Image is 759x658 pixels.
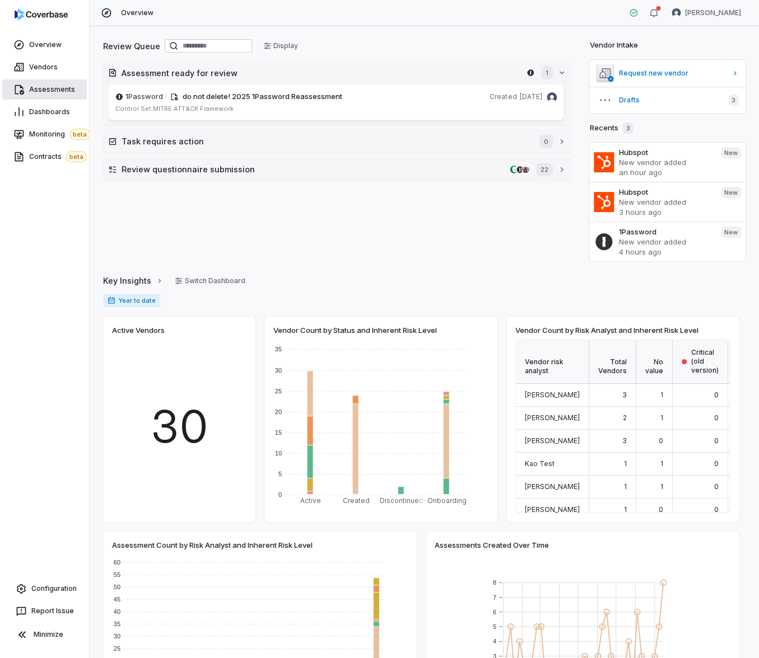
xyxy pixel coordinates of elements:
text: 35 [114,621,120,627]
h3: 1Password [618,227,712,237]
span: 1 [660,413,663,422]
span: [PERSON_NAME] [525,391,580,399]
a: Contractsbeta [2,147,87,167]
h2: Task requires action [122,135,528,147]
h2: Recents [589,123,633,134]
span: 0 [714,482,719,491]
span: Control Set: MITRE ATT&CK Framework [115,105,234,112]
text: 55 [114,571,120,578]
span: do not delete! 2025 1Password Reassessment [183,92,342,101]
a: Vendors [2,57,87,77]
span: beta [66,151,87,162]
span: Minimize [34,630,63,639]
span: Critical (old version) [691,348,719,375]
span: 30 [151,393,208,460]
p: New vendor added [618,197,712,207]
h2: Vendor Intake [589,40,637,51]
p: New vendor added [618,237,712,247]
button: Switch Dashboard [168,272,252,289]
a: Request new vendor [589,60,746,87]
button: Display [257,37,305,54]
a: Overview [2,35,87,55]
span: New [721,227,741,238]
div: No value [636,340,673,384]
span: Monitoring [29,129,90,140]
span: 22 [536,163,553,176]
text: 10 [275,450,282,457]
text: 0 [278,491,282,498]
a: Dashboards [2,102,87,122]
span: 0 [539,135,553,148]
p: 3 hours ago [618,207,712,217]
span: 0 [714,413,719,422]
text: 40 [114,608,120,615]
span: Request new vendor [618,69,727,78]
span: 0 [659,436,663,445]
span: Created [490,92,516,101]
span: Overview [121,8,153,17]
text: 60 [114,559,120,566]
span: 2 [623,413,627,422]
span: Kao Test [525,459,555,468]
button: Review questionnaire submissionthegeneral.com1password.commaycocolors.com22 [104,158,571,181]
span: 1Password [125,91,163,102]
span: 1 [624,505,627,514]
span: Vendors [29,63,58,72]
button: David Gold avatar[PERSON_NAME] [665,4,748,21]
span: 3 [622,391,627,399]
span: New [721,187,741,198]
span: 1 [660,482,663,491]
span: Year to date [103,294,160,307]
img: logo-D7KZi-bG.svg [15,9,68,20]
text: 5 [493,623,496,630]
span: 0 [714,505,719,514]
button: Report Issue [4,601,85,621]
span: Drafts [618,96,719,105]
text: 35 [275,346,282,352]
text: 20 [275,408,282,415]
span: [PERSON_NAME] [525,413,580,422]
h2: Review Queue [103,40,160,52]
span: [PERSON_NAME] [525,436,580,445]
text: 5 [278,471,282,477]
button: Key Insights [100,269,167,293]
a: 1password.com1Password· do not delete! 2025 1Password ReassessmentCreated[DATE]David Gold avatarC... [108,84,564,120]
span: Contracts [29,151,87,162]
text: 4 [493,638,496,645]
span: 1 [624,482,627,491]
text: 6 [493,609,496,615]
text: 25 [114,645,120,652]
text: 7 [493,594,496,600]
span: [PERSON_NAME] [525,505,580,514]
a: Configuration [4,579,85,599]
h3: Hubspot [618,147,712,157]
text: 25 [275,388,282,394]
text: 30 [275,367,282,374]
img: David Gold avatar [547,92,557,102]
span: Key Insights [103,275,151,286]
a: 1PasswordNew vendor added4 hours agoNew [589,222,746,261]
p: New vendor added [618,157,712,167]
span: 1 [660,459,663,468]
a: Assessments [2,79,87,100]
span: Assessments Created Over Time [435,540,549,550]
text: 8 [493,579,496,586]
div: Total Vendors [589,340,636,384]
a: Monitoringbeta [2,124,87,144]
span: 1 [660,391,663,399]
button: Assessment ready for review1password.com1 [104,62,571,84]
span: Active Vendors [112,325,165,335]
span: beta [69,129,90,140]
button: Minimize [4,623,85,646]
a: HubspotNew vendor added3 hours agoNew [589,182,746,222]
span: · [165,91,167,102]
span: 0 [714,436,719,445]
span: Report Issue [31,607,74,615]
h3: Hubspot [618,187,712,197]
span: 3 [622,436,627,445]
span: [PERSON_NAME] [525,482,580,491]
span: Dashboards [29,107,70,116]
svg: Date range for report [108,297,115,304]
text: 50 [114,584,120,590]
span: 3 [622,123,633,134]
